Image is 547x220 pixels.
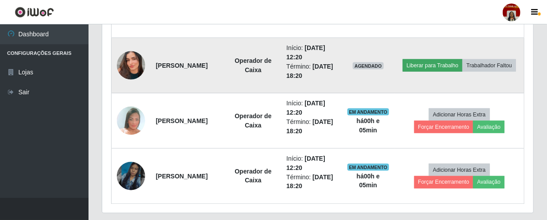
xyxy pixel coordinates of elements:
img: 1750801890236.jpeg [117,40,145,91]
strong: [PERSON_NAME] [156,62,208,69]
button: Forçar Encerramento [414,121,474,133]
span: EM ANDAMENTO [347,108,389,116]
strong: Operador de Caixa [235,112,271,129]
img: CoreUI Logo [15,7,54,18]
strong: [PERSON_NAME] [156,173,208,180]
img: 1737214491896.jpeg [117,100,145,141]
span: EM ANDAMENTO [347,164,389,171]
strong: Operador de Caixa [235,57,271,73]
strong: [PERSON_NAME] [156,117,208,124]
li: Término: [286,173,336,191]
strong: há 00 h e 05 min [357,173,380,189]
button: Forçar Encerramento [414,176,474,189]
strong: Operador de Caixa [235,168,271,184]
time: [DATE] 12:20 [286,44,325,61]
li: Início: [286,99,336,117]
img: 1748993831406.jpeg [117,151,145,201]
button: Adicionar Horas Extra [429,164,489,176]
button: Avaliação [473,121,505,133]
li: Início: [286,154,336,173]
button: Avaliação [473,176,505,189]
time: [DATE] 12:20 [286,155,325,171]
time: [DATE] 12:20 [286,100,325,116]
li: Término: [286,117,336,136]
strong: há 00 h e 05 min [357,117,380,134]
button: Liberar para Trabalho [403,59,462,72]
li: Início: [286,43,336,62]
button: Trabalhador Faltou [462,59,516,72]
span: AGENDADO [353,62,384,69]
li: Término: [286,62,336,81]
button: Adicionar Horas Extra [429,108,489,121]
